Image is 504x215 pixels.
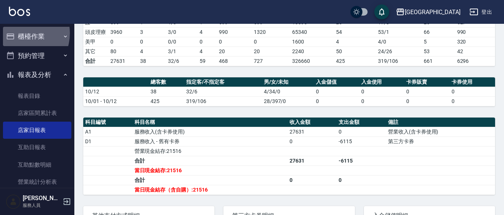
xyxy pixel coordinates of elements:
[83,56,109,66] td: 合計
[133,185,288,195] td: 當日現金結存（含自購）:21516
[198,37,217,46] td: 0
[166,27,198,37] td: 3 / 0
[6,194,21,209] img: Person
[262,96,314,106] td: 28/397/0
[376,27,422,37] td: 53 / 1
[337,156,386,166] td: -6115
[166,37,198,46] td: 0 / 0
[334,37,377,46] td: 4
[337,137,386,146] td: -6115
[9,7,30,16] img: Logo
[450,87,495,96] td: 0
[133,166,288,175] td: 當日現金結存:21516
[290,56,334,66] td: 326660
[3,173,71,190] a: 營業統計分析表
[252,56,291,66] td: 727
[3,65,71,84] button: 報表及分析
[3,156,71,173] a: 互助點數明細
[252,46,291,56] td: 20
[288,175,337,185] td: 0
[337,118,386,127] th: 支出金額
[334,56,377,66] td: 425
[288,156,337,166] td: 27631
[23,202,61,209] p: 服務人員
[83,118,133,127] th: 科目編號
[386,127,495,137] td: 營業收入(含卡券使用)
[3,105,71,122] a: 店家區間累計表
[393,4,463,20] button: [GEOGRAPHIC_DATA]
[217,27,252,37] td: 990
[133,137,288,146] td: 服務收入 - 舊有卡券
[290,46,334,56] td: 2240
[109,56,138,66] td: 27631
[149,96,184,106] td: 425
[288,137,337,146] td: 0
[83,127,133,137] td: A1
[404,77,450,87] th: 卡券販賣
[217,56,252,66] td: 468
[184,77,262,87] th: 指定客/不指定客
[3,139,71,156] a: 互助日報表
[133,127,288,137] td: 服務收入(含卡券使用)
[217,37,252,46] td: 0
[133,175,288,185] td: 合計
[405,7,461,17] div: [GEOGRAPHIC_DATA]
[198,46,217,56] td: 4
[290,37,334,46] td: 1600
[149,77,184,87] th: 總客數
[83,27,109,37] td: 頭皮理療
[83,96,149,106] td: 10/01 - 10/12
[149,87,184,96] td: 38
[138,37,167,46] td: 0
[262,87,314,96] td: 4/34/0
[109,27,138,37] td: 3960
[138,46,167,56] td: 4
[337,175,386,185] td: 0
[83,77,495,106] table: a dense table
[466,5,495,19] button: 登出
[184,87,262,96] td: 32/6
[359,96,405,106] td: 0
[109,37,138,46] td: 0
[288,127,337,137] td: 27631
[23,195,61,202] h5: [PERSON_NAME]
[83,118,495,195] table: a dense table
[3,27,71,46] button: 櫃檯作業
[337,127,386,137] td: 0
[290,27,334,37] td: 65340
[83,37,109,46] td: 美甲
[314,96,359,106] td: 0
[166,46,198,56] td: 3 / 1
[359,87,405,96] td: 0
[376,46,422,56] td: 24 / 26
[198,56,217,66] td: 59
[450,77,495,87] th: 卡券使用
[374,4,389,19] button: save
[314,77,359,87] th: 入金儲值
[376,37,422,46] td: 4 / 0
[422,37,455,46] td: 5
[109,46,138,56] td: 80
[422,27,455,37] td: 66
[252,27,291,37] td: 1320
[376,56,422,66] td: 319/106
[133,156,288,166] td: 合計
[138,27,167,37] td: 3
[138,56,167,66] td: 38
[83,46,109,56] td: 其它
[217,46,252,56] td: 20
[422,46,455,56] td: 53
[359,77,405,87] th: 入金使用
[3,87,71,105] a: 報表目錄
[252,37,291,46] td: 0
[404,87,450,96] td: 0
[184,96,262,106] td: 319/106
[422,56,455,66] td: 661
[450,96,495,106] td: 0
[386,137,495,146] td: 第三方卡券
[198,27,217,37] td: 4
[83,137,133,146] td: D1
[404,96,450,106] td: 0
[334,27,377,37] td: 54
[133,146,288,156] td: 營業現金結存:21516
